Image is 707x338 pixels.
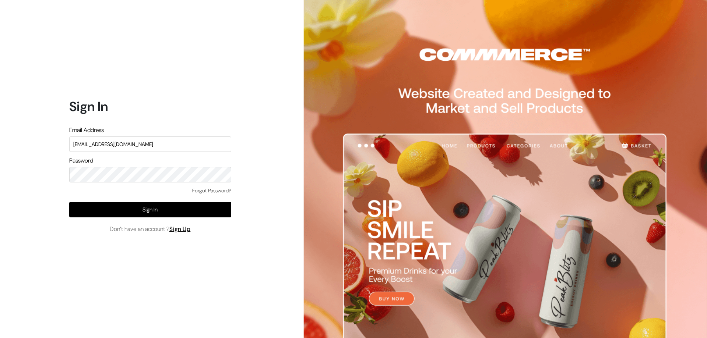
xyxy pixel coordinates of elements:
[169,225,191,233] a: Sign Up
[110,225,191,234] span: Don’t have an account ?
[69,156,93,165] label: Password
[69,99,231,114] h1: Sign In
[69,126,104,135] label: Email Address
[69,202,231,217] button: Sign In
[192,187,231,195] a: Forgot Password?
